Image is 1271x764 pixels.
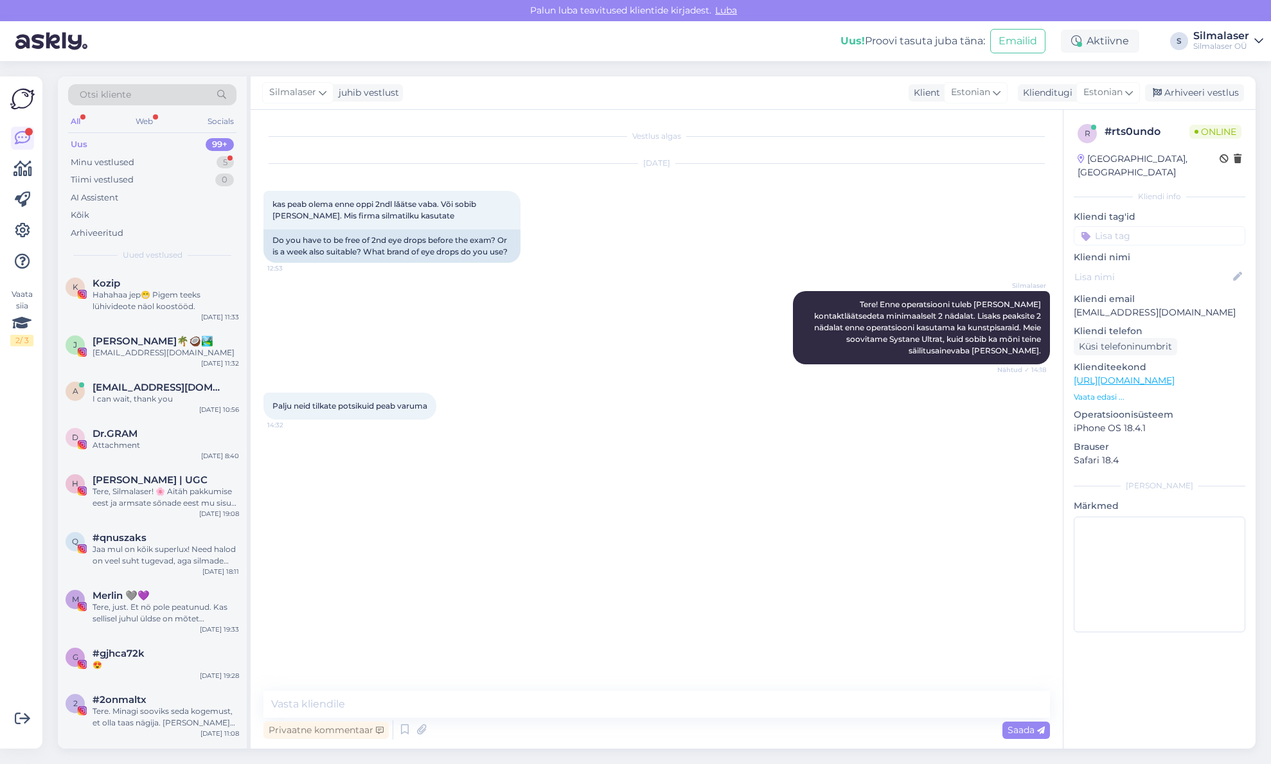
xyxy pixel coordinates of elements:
div: 99+ [206,138,234,151]
a: SilmalaserSilmalaser OÜ [1193,31,1263,51]
div: Silmalaser OÜ [1193,41,1249,51]
span: #qnuszaks [93,532,147,544]
div: I can wait, thank you [93,393,239,405]
div: Klient [909,86,940,100]
div: Vaata siia [10,289,33,346]
span: Saada [1008,724,1045,736]
span: #gjhca72k [93,648,145,659]
div: Attachment [93,440,239,451]
p: Vaata edasi ... [1074,391,1245,403]
div: 2 / 3 [10,335,33,346]
div: Hahahaa jep😁 Pigem teeks lühivideote näol koostööd. [93,289,239,312]
div: Uus [71,138,87,151]
span: K [73,282,78,292]
div: [PERSON_NAME] [1074,480,1245,492]
p: Kliendi telefon [1074,324,1245,338]
div: [DATE] 11:33 [201,312,239,322]
img: Askly Logo [10,87,35,111]
span: Tere! Enne operatsiooni tuleb [PERSON_NAME] kontaktläätsedeta minimaalselt 2 nädalat. Lisaks peak... [814,299,1043,355]
span: 14:32 [267,420,316,430]
div: [GEOGRAPHIC_DATA], [GEOGRAPHIC_DATA] [1078,152,1220,179]
div: Do you have to be free of 2nd eye drops before the exam? Or is a week also suitable? What brand o... [263,229,520,263]
input: Lisa nimi [1074,270,1231,284]
span: Merlin 🩶💜 [93,590,150,601]
span: 12:53 [267,263,316,273]
div: Klienditugi [1018,86,1072,100]
span: Nähtud ✓ 14:18 [997,365,1046,375]
span: 2 [73,698,78,708]
div: [DATE] 10:56 [199,405,239,414]
b: Uus! [840,35,865,47]
div: [DATE] [263,157,1050,169]
a: [URL][DOMAIN_NAME] [1074,375,1175,386]
div: Tiimi vestlused [71,173,134,186]
p: Kliendi tag'id [1074,210,1245,224]
div: Tere, Silmalaser! 🌸 Aitäh pakkumise eest ja armsate sõnade eest mu sisu kohta 🙏 See kõlab väga põ... [93,486,239,509]
span: Estonian [951,85,990,100]
div: [DATE] 19:08 [199,509,239,519]
div: juhib vestlust [333,86,399,100]
p: Klienditeekond [1074,360,1245,374]
span: Palju neid tilkate potsikuid peab varuma [272,401,427,411]
span: Online [1189,125,1241,139]
input: Lisa tag [1074,226,1245,245]
p: Brauser [1074,440,1245,454]
div: Aktiivne [1061,30,1139,53]
span: H [72,479,78,488]
div: Minu vestlused [71,156,134,169]
span: Dr.GRAM [93,428,138,440]
div: [DATE] 8:40 [201,451,239,461]
span: a [73,386,78,396]
div: # rts0undo [1105,124,1189,139]
div: Tere, just. Et nö pole peatunud. Kas sellisel juhul üldse on mõtet kontrollida, kas sobiksin oper... [93,601,239,625]
span: Otsi kliente [80,88,131,102]
div: 5 [217,156,234,169]
span: D [72,432,78,442]
div: Kõik [71,209,89,222]
div: Silmalaser [1193,31,1249,41]
p: Kliendi nimi [1074,251,1245,264]
div: 0 [215,173,234,186]
span: Janete Aas🌴🥥🏞️ [93,335,213,347]
div: Arhiveeritud [71,227,123,240]
div: Tere. Minagi sooviks seda kogemust, et olla taas nägija. [PERSON_NAME] alates neljandast klassist... [93,706,239,729]
span: g [73,652,78,662]
div: Jaa mul on kõik superlux! Need halod on veel suht tugevad, aga silmade kuivus on juba palju parem... [93,544,239,567]
span: q [72,537,78,546]
span: Luba [711,4,741,16]
span: Silmalaser [269,85,316,100]
span: #2onmaltx [93,694,147,706]
div: Kliendi info [1074,191,1245,202]
div: Vestlus algas [263,130,1050,142]
span: Estonian [1083,85,1123,100]
span: J [73,340,77,350]
p: iPhone OS 18.4.1 [1074,422,1245,435]
div: S [1170,32,1188,50]
span: Helge Kalde | UGC [93,474,208,486]
div: [DATE] 18:11 [202,567,239,576]
div: Arhiveeri vestlus [1145,84,1244,102]
button: Emailid [990,29,1045,53]
p: [EMAIL_ADDRESS][DOMAIN_NAME] [1074,306,1245,319]
span: Kozip [93,278,120,289]
div: [EMAIL_ADDRESS][DOMAIN_NAME] [93,347,239,359]
div: [DATE] 11:32 [201,359,239,368]
span: Uued vestlused [123,249,182,261]
div: AI Assistent [71,191,118,204]
div: Web [133,113,156,130]
span: kas peab olema enne oppi 2ndl lǎätse vaba. Või sobib [PERSON_NAME]. Mis firma silmatilku kasutate [272,199,478,220]
div: 😍 [93,659,239,671]
div: All [68,113,83,130]
span: Silmalaser [998,281,1046,290]
div: [DATE] 19:28 [200,671,239,680]
span: M [72,594,79,604]
span: r [1085,129,1090,138]
p: Märkmed [1074,499,1245,513]
div: Küsi telefoninumbrit [1074,338,1177,355]
div: [DATE] 19:33 [200,625,239,634]
div: [DATE] 11:08 [200,729,239,738]
span: aulikkihellberg@hotmail.com [93,382,226,393]
div: Proovi tasuta juba täna: [840,33,985,49]
div: Privaatne kommentaar [263,722,389,739]
p: Operatsioonisüsteem [1074,408,1245,422]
